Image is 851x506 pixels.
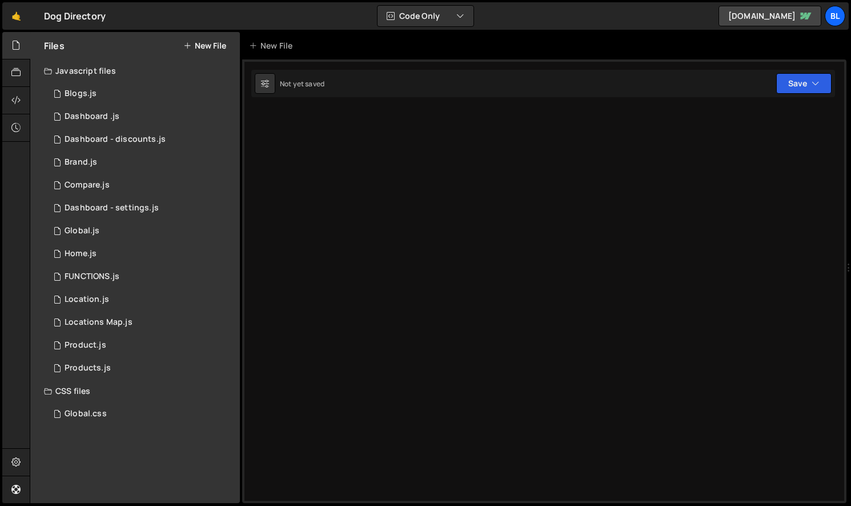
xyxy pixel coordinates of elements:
div: Location.js [65,294,109,305]
div: Products.js [65,363,111,373]
div: 16220/43680.js [44,311,240,334]
div: 16220/46573.js [44,128,240,151]
div: 16220/44476.js [44,197,240,220]
button: Code Only [378,6,473,26]
div: CSS files [30,380,240,403]
div: 16220/43681.js [44,220,240,242]
div: Locations Map.js [65,317,133,328]
div: 16220/43682.css [44,403,240,425]
button: Save [776,73,832,94]
a: 🤙 [2,2,30,30]
div: Not yet saved [280,79,324,89]
div: 16220/44477.js [44,265,240,288]
div: Dog Directory [44,9,106,23]
div: 16220/44321.js [44,82,240,105]
div: 16220/46559.js [44,105,240,128]
div: 16220/44324.js [44,357,240,380]
div: Global.css [65,409,107,419]
div: 16220/44394.js [44,151,240,174]
div: 16220/44328.js [44,174,240,197]
div: Dashboard - discounts.js [65,134,166,145]
: 16220/43679.js [44,288,240,311]
a: Bl [825,6,845,26]
div: Blogs.js [65,89,97,99]
div: Javascript files [30,59,240,82]
div: Home.js [65,249,97,259]
div: New File [249,40,297,51]
button: New File [183,41,226,50]
div: 16220/44393.js [44,334,240,357]
div: 16220/44319.js [44,242,240,265]
h2: Files [44,39,65,52]
div: Dashboard - settings.js [65,203,159,213]
div: FUNCTIONS.js [65,272,119,282]
div: Compare.js [65,180,110,190]
div: Global.js [65,226,99,236]
div: Dashboard .js [65,111,119,122]
div: Brand.js [65,157,97,168]
div: Product.js [65,340,106,350]
a: [DOMAIN_NAME] [718,6,821,26]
